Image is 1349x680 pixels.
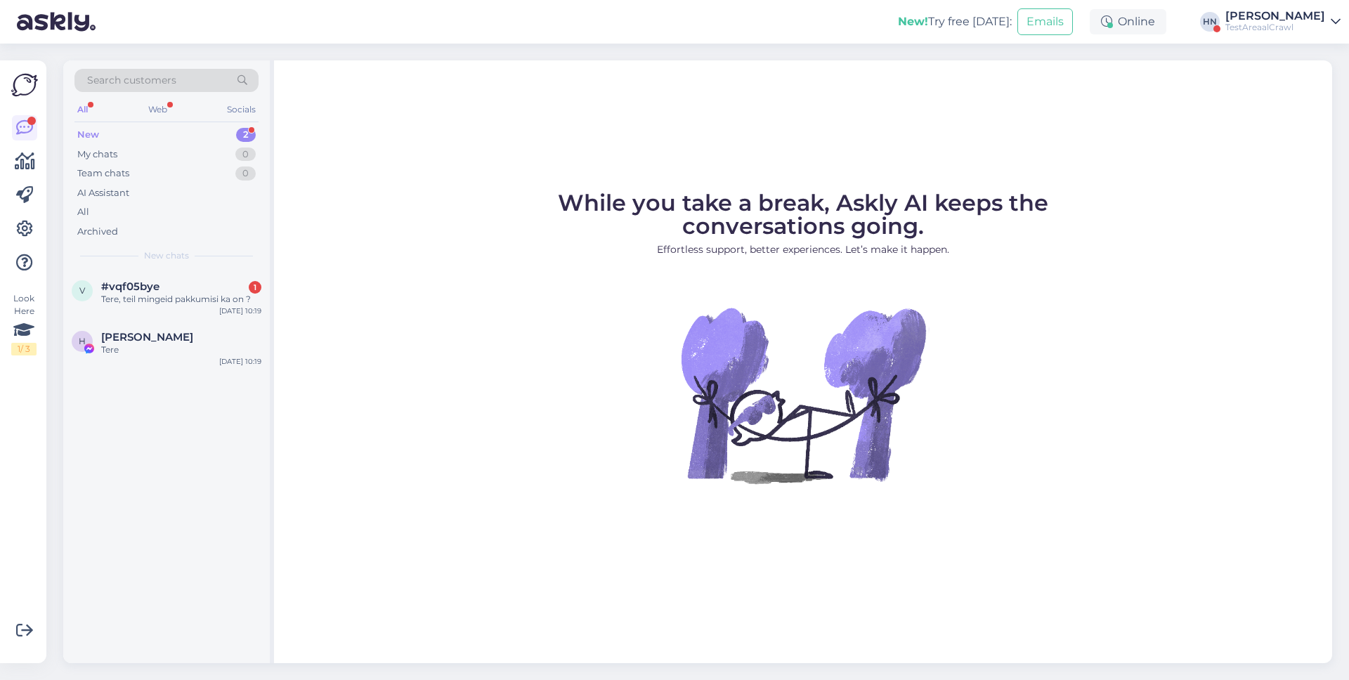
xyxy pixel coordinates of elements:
[1225,22,1325,33] div: TestAreaalCrawl
[87,73,176,88] span: Search customers
[79,336,86,346] span: H
[219,356,261,367] div: [DATE] 10:19
[77,148,117,162] div: My chats
[1017,8,1073,35] button: Emails
[494,242,1112,257] p: Effortless support, better experiences. Let’s make it happen.
[1090,9,1166,34] div: Online
[79,285,85,296] span: v
[558,189,1048,240] span: While you take a break, Askly AI keeps the conversations going.
[224,100,259,119] div: Socials
[235,148,256,162] div: 0
[101,293,261,306] div: Tere, teil mingeid pakkumisi ka on ?
[11,292,37,355] div: Look Here
[74,100,91,119] div: All
[11,72,38,98] img: Askly Logo
[77,225,118,239] div: Archived
[1225,11,1341,33] a: [PERSON_NAME]TestAreaalCrawl
[77,128,99,142] div: New
[1225,11,1325,22] div: [PERSON_NAME]
[77,166,129,181] div: Team chats
[677,268,930,521] img: No Chat active
[145,100,170,119] div: Web
[101,331,193,344] span: Hans Niinemäe
[249,281,261,294] div: 1
[898,13,1012,30] div: Try free [DATE]:
[219,306,261,316] div: [DATE] 10:19
[11,343,37,355] div: 1 / 3
[144,249,189,262] span: New chats
[898,15,928,28] b: New!
[101,344,261,356] div: Tere
[101,280,159,293] span: #vqf05bye
[1200,12,1220,32] div: HN
[235,166,256,181] div: 0
[77,186,129,200] div: AI Assistant
[236,128,256,142] div: 2
[77,205,89,219] div: All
